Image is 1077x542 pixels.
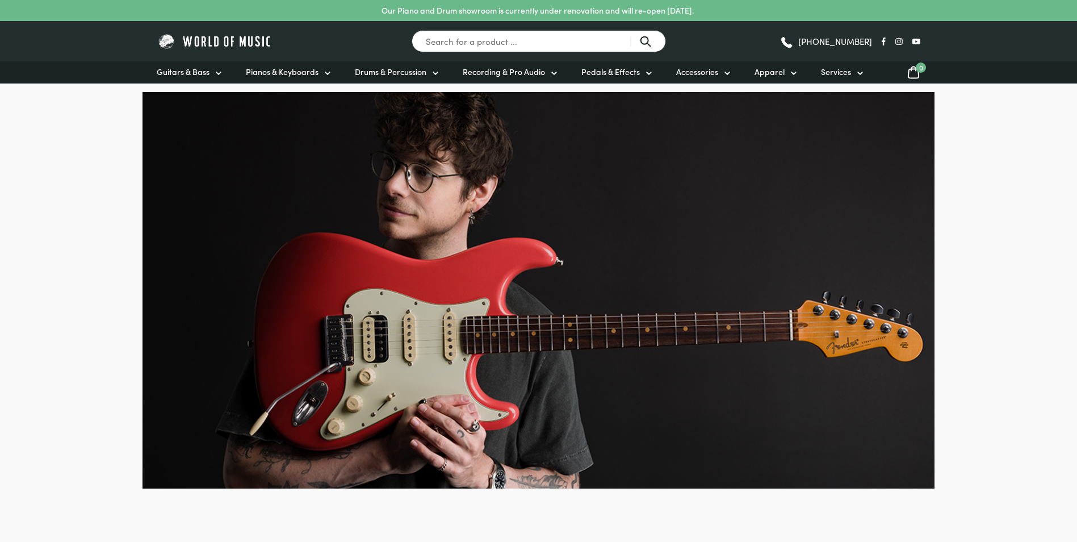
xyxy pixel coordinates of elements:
[463,66,545,78] span: Recording & Pro Audio
[157,32,273,50] img: World of Music
[755,66,785,78] span: Apparel
[581,66,640,78] span: Pedals & Effects
[355,66,426,78] span: Drums & Percussion
[412,30,666,52] input: Search for a product ...
[382,5,694,16] p: Our Piano and Drum showroom is currently under renovation and will re-open [DATE].
[912,417,1077,542] iframe: Chat with our support team
[246,66,319,78] span: Pianos & Keyboards
[676,66,718,78] span: Accessories
[157,66,209,78] span: Guitars & Bass
[916,62,926,73] span: 0
[780,33,872,50] a: [PHONE_NUMBER]
[798,37,872,45] span: [PHONE_NUMBER]
[821,66,851,78] span: Services
[143,92,934,489] img: Fender-Ultraluxe-Hero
